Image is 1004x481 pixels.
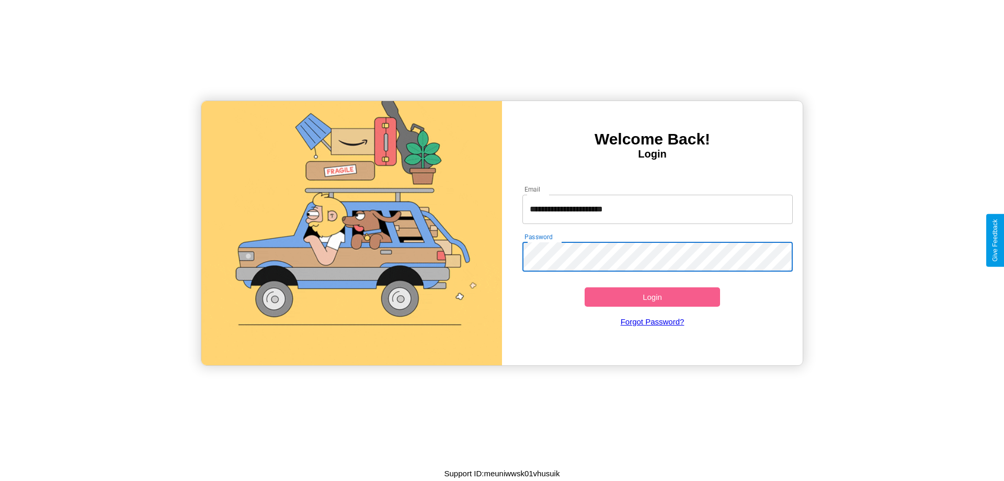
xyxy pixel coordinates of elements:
[444,466,560,480] p: Support ID: meuniwwsk01vhusuik
[517,307,788,337] a: Forgot Password?
[201,101,502,365] img: gif
[585,287,720,307] button: Login
[502,130,803,148] h3: Welcome Back!
[524,185,541,194] label: Email
[524,232,552,241] label: Password
[991,219,999,262] div: Give Feedback
[502,148,803,160] h4: Login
